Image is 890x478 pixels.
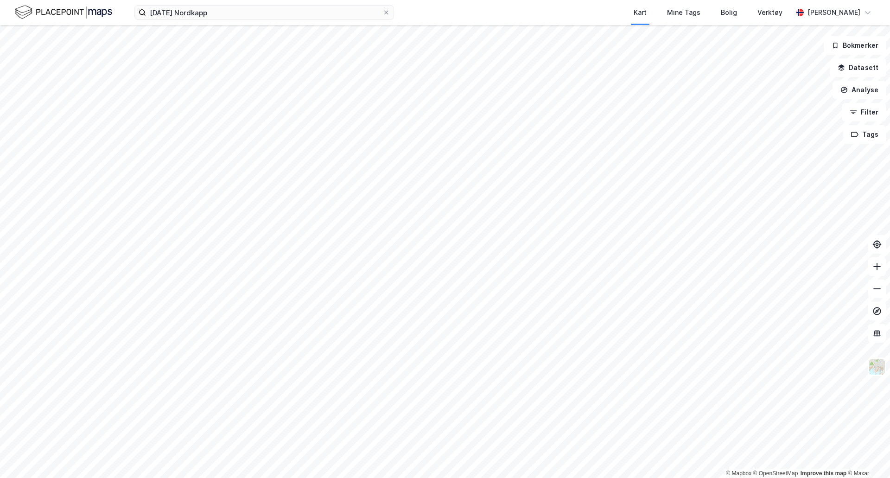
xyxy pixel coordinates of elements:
div: Kontrollprogram for chat [844,433,890,478]
input: Søk på adresse, matrikkel, gårdeiere, leietakere eller personer [146,6,382,19]
a: OpenStreetMap [753,470,798,477]
div: Verktøy [757,7,782,18]
a: Improve this map [801,470,846,477]
button: Bokmerker [824,36,886,55]
a: Mapbox [726,470,751,477]
div: Mine Tags [667,7,700,18]
img: Z [868,358,886,376]
img: logo.f888ab2527a4732fd821a326f86c7f29.svg [15,4,112,20]
div: [PERSON_NAME] [807,7,860,18]
iframe: Chat Widget [844,433,890,478]
button: Filter [842,103,886,121]
div: Bolig [721,7,737,18]
button: Analyse [833,81,886,99]
div: Kart [634,7,647,18]
button: Datasett [830,58,886,77]
button: Tags [843,125,886,144]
